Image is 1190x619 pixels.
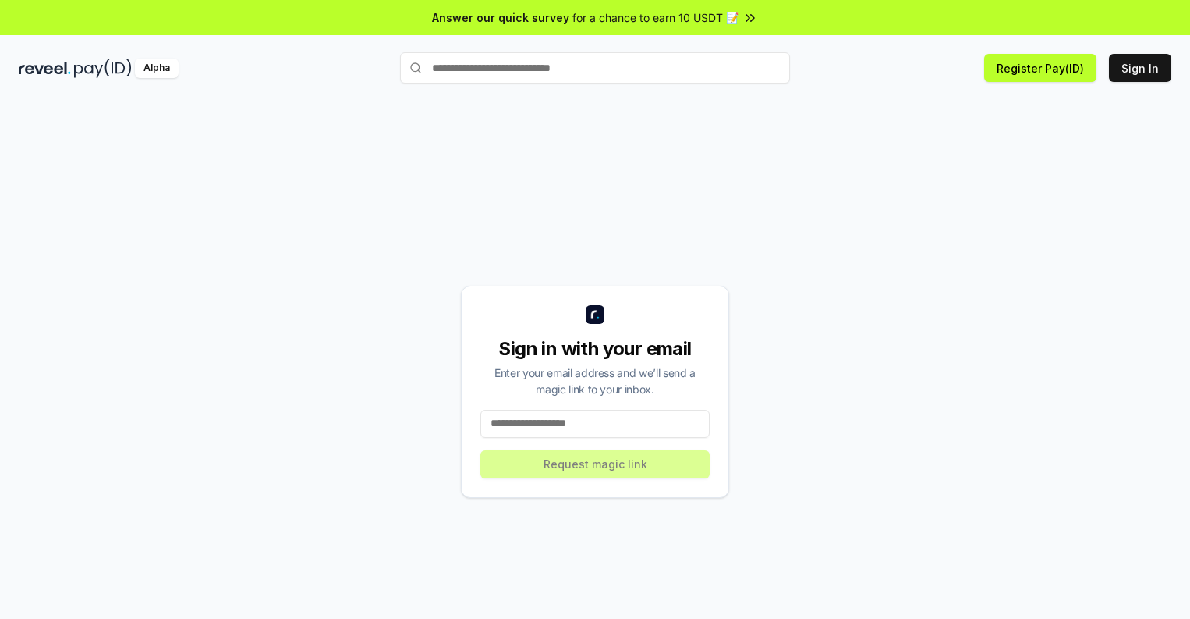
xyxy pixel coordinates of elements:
button: Sign In [1109,54,1171,82]
span: for a chance to earn 10 USDT 📝 [572,9,739,26]
img: reveel_dark [19,59,71,78]
div: Alpha [135,59,179,78]
button: Register Pay(ID) [984,54,1096,82]
div: Enter your email address and we’ll send a magic link to your inbox. [480,365,710,397]
span: Answer our quick survey [432,9,569,26]
img: logo_small [586,305,604,324]
img: pay_id [74,59,132,78]
div: Sign in with your email [480,336,710,361]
